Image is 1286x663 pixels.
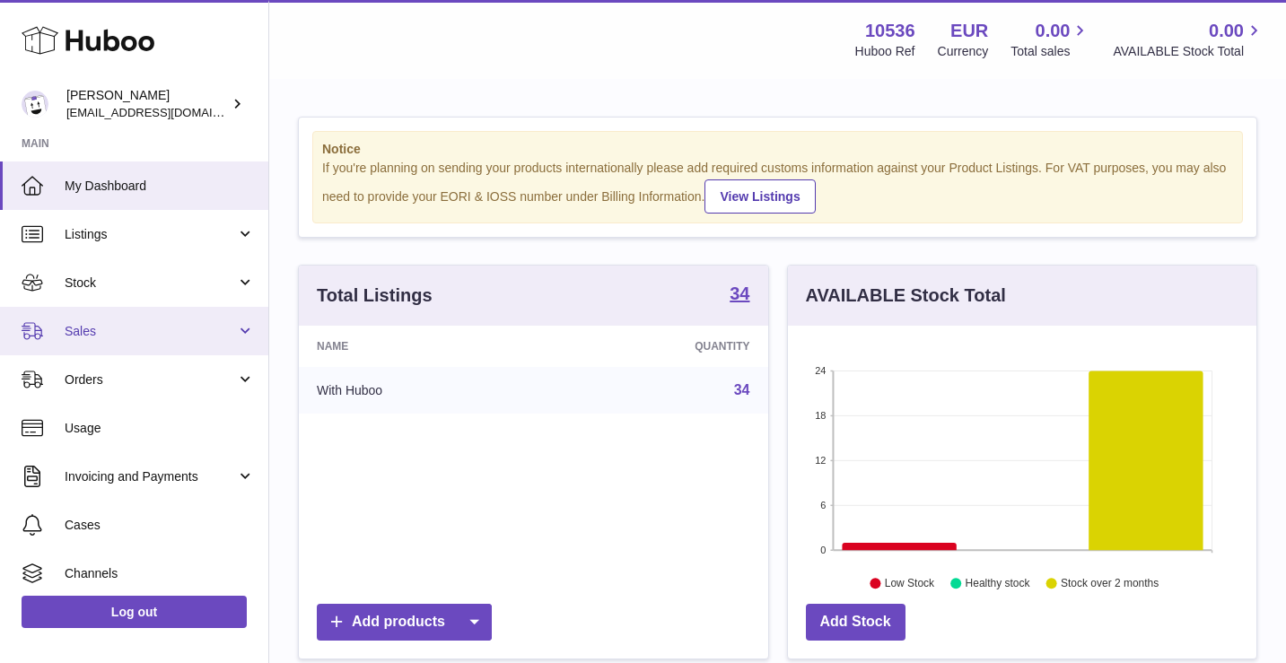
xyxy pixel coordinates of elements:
span: Total sales [1010,43,1090,60]
span: Invoicing and Payments [65,468,236,485]
span: 0.00 [1209,19,1244,43]
text: 12 [815,455,826,466]
strong: 34 [730,284,749,302]
span: [EMAIL_ADDRESS][DOMAIN_NAME] [66,105,264,119]
span: Stock [65,275,236,292]
a: 0.00 Total sales [1010,19,1090,60]
div: [PERSON_NAME] [66,87,228,121]
span: AVAILABLE Stock Total [1113,43,1264,60]
span: My Dashboard [65,178,255,195]
text: 24 [815,365,826,376]
a: 0.00 AVAILABLE Stock Total [1113,19,1264,60]
span: Channels [65,565,255,582]
a: Add Stock [806,604,905,641]
a: Log out [22,596,247,628]
span: Usage [65,420,255,437]
text: Low Stock [884,577,934,589]
text: Stock over 2 months [1061,577,1159,589]
a: 34 [734,382,750,397]
span: Orders [65,371,236,388]
div: Currency [938,43,989,60]
th: Name [299,326,547,367]
div: Huboo Ref [855,43,915,60]
text: 6 [820,500,826,510]
text: Healthy stock [965,577,1030,589]
span: Sales [65,323,236,340]
text: 0 [820,545,826,555]
h3: AVAILABLE Stock Total [806,284,1006,308]
strong: 10536 [865,19,915,43]
a: Add products [317,604,492,641]
h3: Total Listings [317,284,433,308]
td: With Huboo [299,367,547,414]
span: 0.00 [1036,19,1071,43]
text: 18 [815,410,826,421]
strong: Notice [322,141,1233,158]
img: riberoyepescamila@hotmail.com [22,91,48,118]
th: Quantity [547,326,768,367]
span: Listings [65,226,236,243]
span: Cases [65,517,255,534]
div: If you're planning on sending your products internationally please add required customs informati... [322,160,1233,214]
strong: EUR [950,19,988,43]
a: 34 [730,284,749,306]
a: View Listings [704,179,815,214]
